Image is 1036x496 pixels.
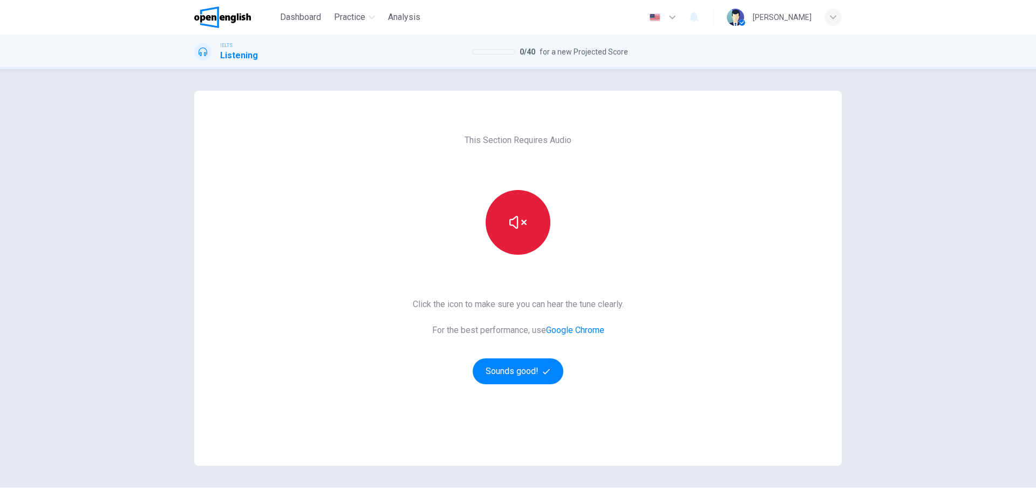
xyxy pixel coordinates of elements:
[280,11,321,24] span: Dashboard
[413,298,624,311] span: Click the icon to make sure you can hear the tune clearly.
[727,9,744,26] img: Profile picture
[648,13,662,22] img: en
[546,325,604,335] a: Google Chrome
[753,11,812,24] div: [PERSON_NAME]
[388,11,420,24] span: Analysis
[540,45,628,58] span: for a new Projected Score
[413,324,624,337] span: For the best performance, use
[384,8,425,27] button: Analysis
[220,42,233,49] span: IELTS
[194,6,276,28] a: OpenEnglish logo
[465,134,571,147] span: This Section Requires Audio
[520,45,535,58] span: 0 / 40
[334,11,365,24] span: Practice
[473,358,563,384] button: Sounds good!
[194,6,251,28] img: OpenEnglish logo
[220,49,258,62] h1: Listening
[276,8,325,27] button: Dashboard
[330,8,379,27] button: Practice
